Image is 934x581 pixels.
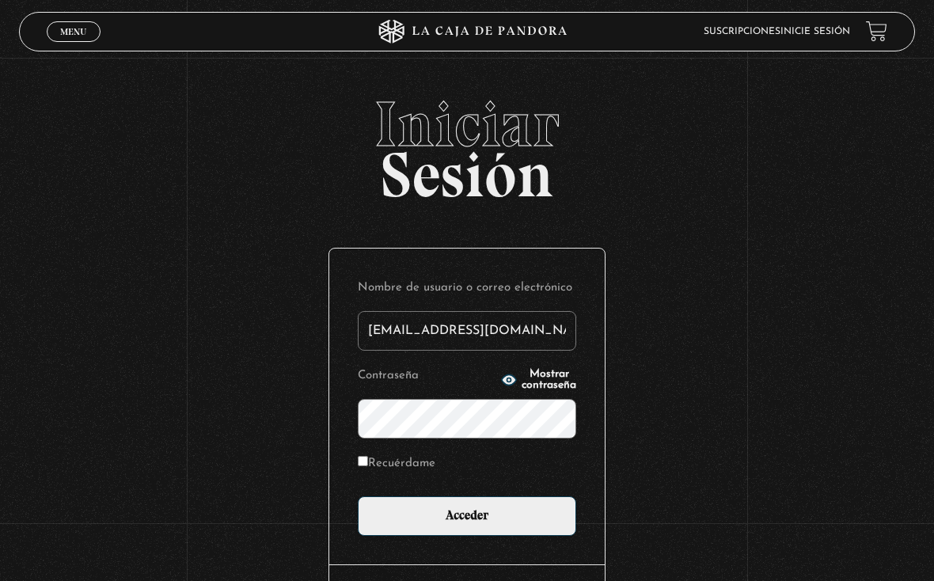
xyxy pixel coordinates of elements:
[780,27,850,36] a: Inicie sesión
[55,40,93,51] span: Cerrar
[60,27,86,36] span: Menu
[19,93,916,194] h2: Sesión
[866,21,887,42] a: View your shopping cart
[358,365,496,386] label: Contraseña
[19,93,916,156] span: Iniciar
[704,27,780,36] a: Suscripciones
[501,369,576,391] button: Mostrar contraseña
[522,369,576,391] span: Mostrar contraseña
[358,453,435,474] label: Recuérdame
[358,456,368,466] input: Recuérdame
[358,277,576,298] label: Nombre de usuario o correo electrónico
[358,496,576,536] input: Acceder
